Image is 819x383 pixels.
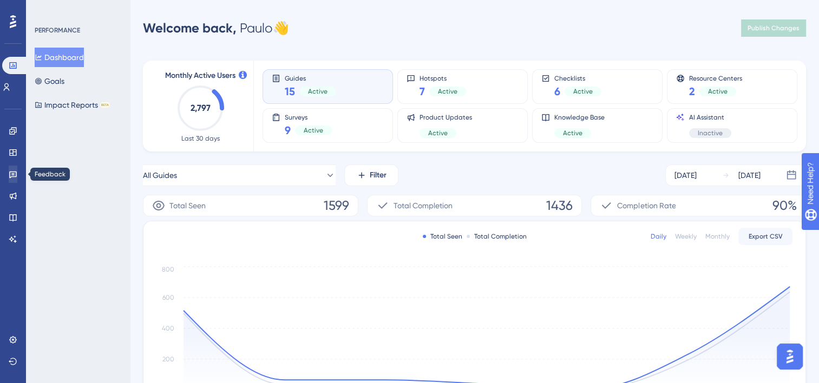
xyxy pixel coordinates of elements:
span: Completion Rate [617,199,676,212]
span: 6 [554,84,560,99]
button: All Guides [143,164,336,186]
span: All Guides [143,169,177,182]
span: Export CSV [749,232,783,241]
button: Dashboard [35,48,84,67]
span: Active [438,87,457,96]
iframe: UserGuiding AI Assistant Launcher [774,340,806,373]
span: Active [308,87,327,96]
span: 1599 [324,197,349,214]
div: Total Completion [467,232,527,241]
span: Knowledge Base [554,113,605,122]
span: Product Updates [420,113,472,122]
button: Goals [35,71,64,91]
div: Daily [651,232,666,241]
span: Total Seen [169,199,206,212]
tspan: 800 [162,265,174,273]
div: Paulo 👋 [143,19,289,37]
tspan: 600 [162,294,174,301]
div: [DATE] [674,169,697,182]
div: Weekly [675,232,697,241]
div: Total Seen [423,232,462,241]
button: Impact ReportsBETA [35,95,110,115]
span: AI Assistant [689,113,731,122]
div: PERFORMANCE [35,26,80,35]
button: Export CSV [738,228,792,245]
span: Active [563,129,582,137]
span: Need Help? [25,3,68,16]
div: BETA [100,102,110,108]
span: Monthly Active Users [165,69,235,82]
span: Checklists [554,74,601,82]
span: Active [573,87,593,96]
span: Inactive [698,129,723,137]
span: 2 [689,84,695,99]
span: Total Completion [394,199,453,212]
button: Publish Changes [741,19,806,37]
tspan: 400 [162,325,174,332]
span: Publish Changes [748,24,800,32]
span: Filter [370,169,386,182]
span: Last 30 days [181,134,220,143]
div: Monthly [705,232,730,241]
tspan: 200 [162,355,174,363]
text: 2,797 [191,103,211,113]
div: [DATE] [738,169,761,182]
span: Surveys [285,113,332,121]
span: 9 [285,123,291,138]
span: 7 [420,84,425,99]
span: 90% [772,197,797,214]
span: Guides [285,74,336,82]
span: Active [708,87,728,96]
span: 15 [285,84,295,99]
span: Active [304,126,323,135]
span: Active [428,129,448,137]
span: 1436 [546,197,573,214]
span: Hotspots [420,74,466,82]
button: Filter [344,164,398,186]
span: Welcome back, [143,20,237,36]
span: Resource Centers [689,74,742,82]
